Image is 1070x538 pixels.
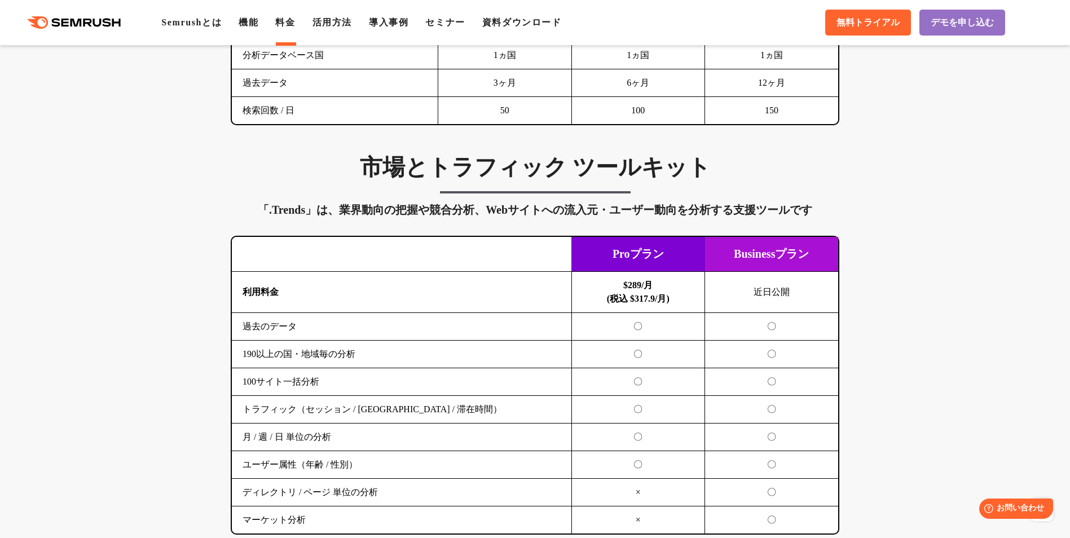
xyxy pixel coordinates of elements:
[705,97,839,125] td: 150
[705,69,839,97] td: 12ヶ月
[571,237,705,272] td: Proプラン
[425,17,465,27] a: セミナー
[239,17,258,27] a: 機能
[571,69,705,97] td: 6ヶ月
[705,451,839,479] td: 〇
[825,10,911,36] a: 無料トライアル
[312,17,352,27] a: 活用方法
[571,313,705,341] td: 〇
[571,506,705,534] td: ×
[970,494,1058,526] iframe: Help widget launcher
[232,451,571,479] td: ユーザー属性（年齢 / 性別）
[438,97,572,125] td: 50
[232,69,438,97] td: 過去データ
[232,506,571,534] td: マーケット分析
[275,17,295,27] a: 料金
[571,451,705,479] td: 〇
[438,42,572,69] td: 1ヵ国
[571,341,705,368] td: 〇
[232,424,571,451] td: 月 / 週 / 日 単位の分析
[705,42,839,69] td: 1ヵ国
[931,17,994,29] span: デモを申し込む
[571,42,705,69] td: 1ヵ国
[571,396,705,424] td: 〇
[919,10,1005,36] a: デモを申し込む
[232,42,438,69] td: 分析データベース国
[232,313,571,341] td: 過去のデータ
[482,17,562,27] a: 資料ダウンロード
[232,97,438,125] td: 検索回数 / 日
[232,396,571,424] td: トラフィック（セッション / [GEOGRAPHIC_DATA] / 滞在時間）
[438,69,572,97] td: 3ヶ月
[232,368,571,396] td: 100サイト一括分析
[705,424,839,451] td: 〇
[161,17,222,27] a: Semrushとは
[705,396,839,424] td: 〇
[231,201,839,219] div: 「.Trends」は、業界動向の把握や競合分析、Webサイトへの流入元・ユーザー動向を分析する支援ツールです
[705,237,839,272] td: Businessプラン
[607,280,670,303] b: $289/月 (税込 $317.9/月)
[232,341,571,368] td: 190以上の国・地域毎の分析
[571,424,705,451] td: 〇
[705,341,839,368] td: 〇
[232,479,571,506] td: ディレクトリ / ページ 単位の分析
[705,272,839,313] td: 近日公開
[571,97,705,125] td: 100
[705,313,839,341] td: 〇
[369,17,408,27] a: 導入事例
[571,479,705,506] td: ×
[705,368,839,396] td: 〇
[836,17,900,29] span: 無料トライアル
[231,153,839,182] h3: 市場とトラフィック ツールキット
[571,368,705,396] td: 〇
[705,479,839,506] td: 〇
[705,506,839,534] td: 〇
[243,287,279,297] b: 利用料金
